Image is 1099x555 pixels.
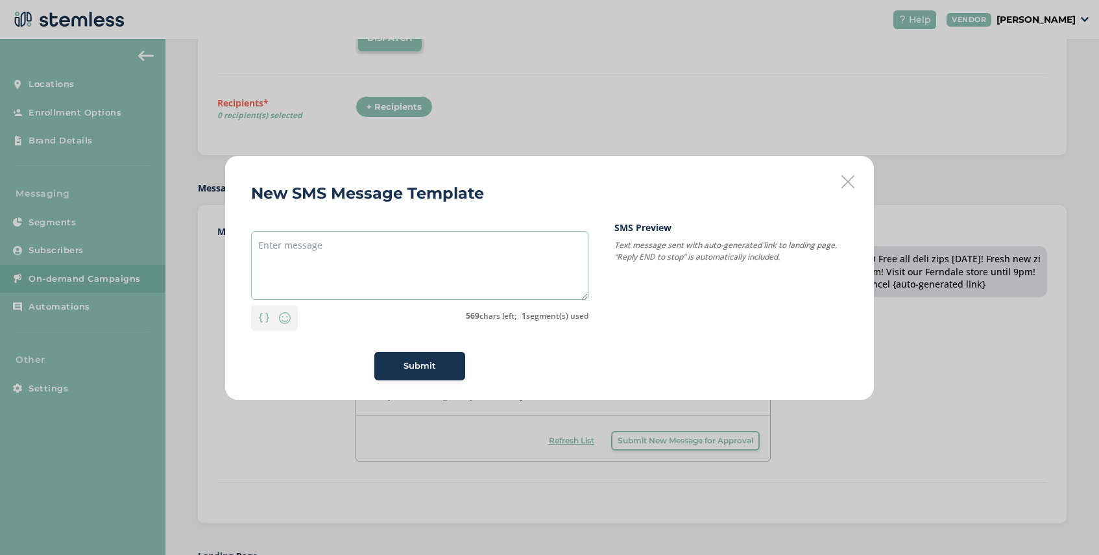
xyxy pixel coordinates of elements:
label: chars left; [466,310,516,322]
label: SMS Preview [614,221,848,234]
label: segment(s) used [522,310,588,322]
img: icon-brackets-fa390dc5.svg [259,313,269,322]
h2: New SMS Message Template [251,182,484,205]
img: icon-smiley-d6edb5a7.svg [277,310,293,326]
iframe: Chat Widget [1034,493,1099,555]
button: Submit [374,352,465,380]
span: Submit [404,360,436,373]
p: Text message sent with auto-generated link to landing page. “Reply END to stop” is automatically ... [614,240,848,263]
strong: 569 [466,310,479,321]
strong: 1 [522,310,526,321]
